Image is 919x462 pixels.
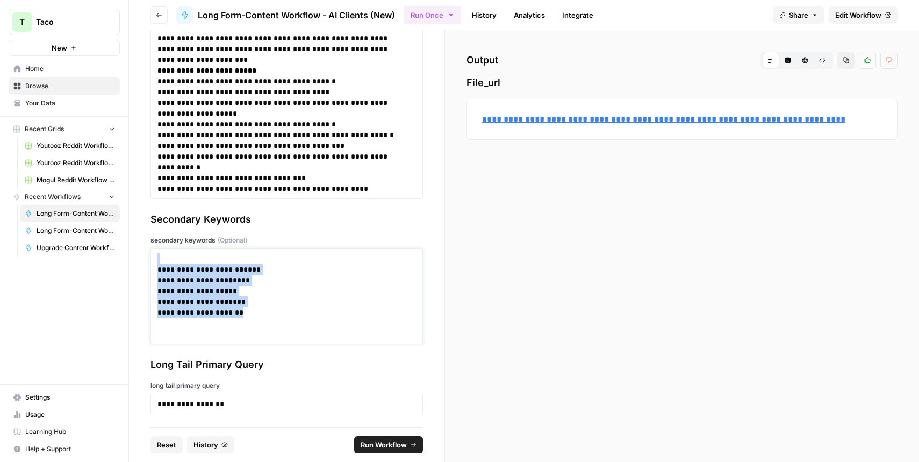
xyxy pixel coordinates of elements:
a: Youtooz Reddit Workflow Grid (1) [20,137,120,154]
a: Youtooz Reddit Workflow Grid [20,154,120,172]
a: Edit Workflow [829,6,898,24]
a: Integrate [556,6,600,24]
a: Settings [9,389,120,406]
span: Recent Grids [25,124,64,134]
span: Recent Workflows [25,192,81,202]
span: File_url [466,75,898,90]
span: Home [25,64,115,74]
button: Recent Workflows [9,189,120,205]
span: Your Data [25,98,115,108]
span: Long Form-Content Workflow - AI Clients (New) [37,209,115,218]
span: Upgrade Content Workflow - Nurx [37,243,115,253]
a: Long Form-Content Workflow - AI Clients (New) [20,205,120,222]
div: Long Tail Primary Query [150,357,423,372]
span: New [52,42,67,53]
span: Long Form-Content Workflow - AI Clients (New) [198,9,395,22]
button: Reset [150,436,183,453]
span: Share [789,10,808,20]
a: Usage [9,406,120,423]
a: Your Data [9,95,120,112]
button: Help + Support [9,440,120,458]
span: Long Form-Content Workflow - All Clients (New) [37,226,115,236]
button: History [187,436,234,453]
button: New [9,40,120,56]
span: Reset [157,439,176,450]
span: Help + Support [25,444,115,454]
span: Settings [25,393,115,402]
a: Analytics [507,6,551,24]
button: Workspace: Taco [9,9,120,35]
h2: Output [466,52,898,69]
a: Long Form-Content Workflow - AI Clients (New) [176,6,395,24]
button: Share [773,6,824,24]
span: Edit Workflow [835,10,881,20]
label: long tail primary query [150,381,423,390]
button: Run Workflow [354,436,423,453]
span: Mogul Reddit Workflow Grid (1) [37,175,115,185]
span: Run Workflow [361,439,407,450]
span: T [19,16,25,29]
a: Upgrade Content Workflow - Nurx [20,239,120,257]
span: (Optional) [218,236,247,245]
span: Taco [36,17,101,27]
a: Mogul Reddit Workflow Grid (1) [20,172,120,189]
a: Browse [9,77,120,95]
div: Secondary Keywords [150,212,423,227]
span: History [193,439,218,450]
a: Long Form-Content Workflow - All Clients (New) [20,222,120,239]
span: Usage [25,410,115,420]
button: Recent Grids [9,121,120,137]
a: Home [9,60,120,77]
span: Learning Hub [25,427,115,437]
span: Browse [25,81,115,91]
span: Youtooz Reddit Workflow Grid (1) [37,141,115,151]
span: Youtooz Reddit Workflow Grid [37,158,115,168]
label: secondary keywords [150,236,423,245]
button: Run Once [404,6,461,24]
a: Learning Hub [9,423,120,440]
a: History [465,6,503,24]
